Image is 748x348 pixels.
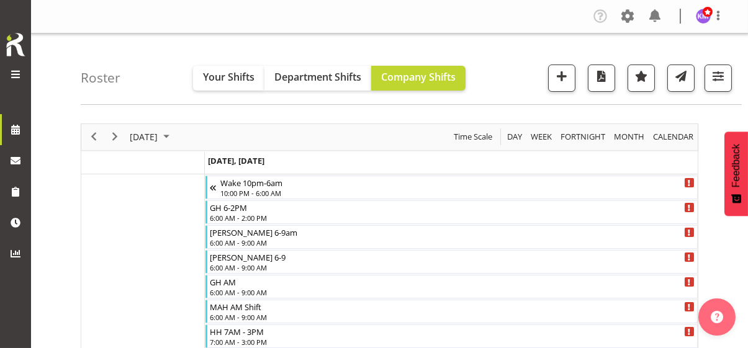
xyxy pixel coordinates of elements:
span: Feedback [731,144,742,187]
button: August 2025 [128,129,175,145]
span: Time Scale [453,129,493,145]
span: Month [613,129,646,145]
div: No Staff Member"s event - Gabriel 6-9 Begin From Thursday, August 14, 2025 at 6:00:00 AM GMT+12:0... [205,250,698,274]
button: Month [651,129,696,145]
div: No Staff Member"s event - MAH AM Shift Begin From Thursday, August 14, 2025 at 6:00:00 AM GMT+12:... [205,300,698,323]
button: Your Shifts [193,66,264,91]
div: August 14, 2025 [125,124,177,150]
img: kelly-morgan6119.jpg [696,9,711,24]
div: Wake 10pm-6am [220,176,695,189]
button: Timeline Month [612,129,647,145]
span: Department Shifts [274,70,361,84]
span: Day [506,129,523,145]
div: 6:00 AM - 9:00 AM [210,262,695,272]
div: GH AM [210,275,695,288]
div: 10:00 PM - 6:00 AM [220,188,695,198]
button: Feedback - Show survey [724,132,748,216]
div: No Staff Member"s event - HH 7AM - 3PM Begin From Thursday, August 14, 2025 at 7:00:00 AM GMT+12:... [205,324,698,348]
button: Timeline Day [505,129,525,145]
div: No Staff Member"s event - Michael 6-9am Begin From Thursday, August 14, 2025 at 6:00:00 AM GMT+12... [205,225,698,249]
span: Week [529,129,553,145]
div: No Staff Member"s event - Wake 10pm-6am Begin From Wednesday, August 13, 2025 at 10:00:00 PM GMT+... [205,176,698,199]
button: Download a PDF of the roster for the current day [588,65,615,92]
span: Your Shifts [203,70,255,84]
div: HH 7AM - 3PM [210,325,695,337]
button: Add a new shift [548,65,575,92]
div: next period [104,124,125,150]
div: MAH AM Shift [210,300,695,313]
button: Company Shifts [371,66,466,91]
button: Highlight an important date within the roster. [628,65,655,92]
span: Company Shifts [381,70,456,84]
button: Time Scale [452,129,495,145]
div: 6:00 AM - 9:00 AM [210,287,695,297]
div: No Staff Member"s event - GH 6-2PM Begin From Thursday, August 14, 2025 at 6:00:00 AM GMT+12:00 E... [205,200,698,224]
div: 7:00 AM - 3:00 PM [210,337,695,347]
button: Previous [86,129,102,145]
button: Filter Shifts [705,65,732,92]
div: previous period [83,124,104,150]
div: 6:00 AM - 2:00 PM [210,213,695,223]
div: [PERSON_NAME] 6-9am [210,226,695,238]
div: No Staff Member"s event - GH AM Begin From Thursday, August 14, 2025 at 6:00:00 AM GMT+12:00 Ends... [205,275,698,298]
span: Fortnight [559,129,606,145]
div: [PERSON_NAME] 6-9 [210,251,695,263]
div: 6:00 AM - 9:00 AM [210,238,695,248]
h4: Roster [81,71,120,85]
button: Next [107,129,124,145]
button: Department Shifts [264,66,371,91]
img: help-xxl-2.png [711,311,723,323]
span: calendar [652,129,695,145]
img: Rosterit icon logo [3,31,28,58]
span: [DATE], [DATE] [208,155,264,166]
div: 6:00 AM - 9:00 AM [210,312,695,322]
button: Send a list of all shifts for the selected filtered period to all rostered employees. [667,65,695,92]
div: GH 6-2PM [210,201,695,213]
button: Timeline Week [529,129,554,145]
span: [DATE] [128,129,159,145]
button: Fortnight [559,129,608,145]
